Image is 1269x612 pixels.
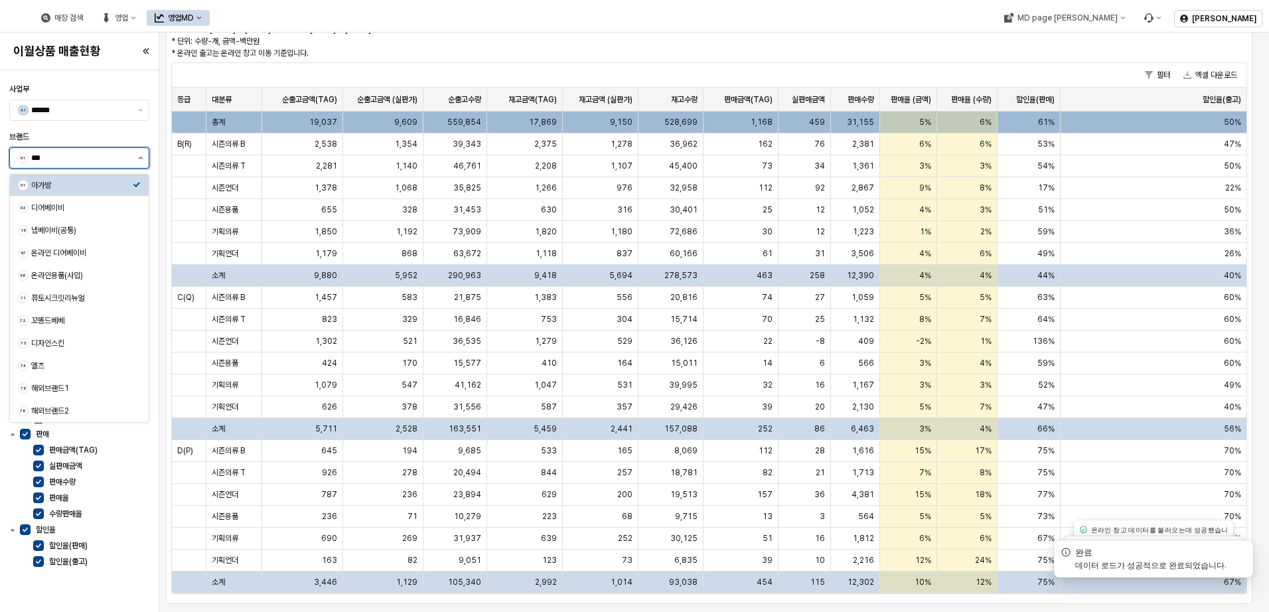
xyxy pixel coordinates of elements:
div: 영업MD [168,13,194,23]
span: 8,069 [674,445,698,456]
p: * 판매 기간: [DATE] ~ [DATE] | 출고 기간: [DATE] ~ [DATE] * 단위: 수량-개, 금액-백만원 * 온라인 출고는 온라인 창고 이동 기준입니다. [171,23,794,59]
span: 3,506 [851,248,874,259]
span: 1% [920,226,931,237]
span: 82 [763,467,773,478]
span: 36,126 [670,336,698,346]
span: 36,962 [670,139,698,149]
span: 1,850 [315,226,337,237]
span: 3% [919,380,931,390]
span: 112 [759,183,773,193]
div: 온라인용품(사입) [31,270,133,281]
span: 1,383 [534,292,557,303]
span: 258 [810,270,825,281]
span: 3% [980,161,992,171]
span: 6,463 [851,423,874,434]
div: 퓨토시크릿리뉴얼 [31,293,133,303]
span: 70% [1224,445,1241,456]
span: -2% [916,336,931,346]
span: 9,418 [534,270,557,281]
div: 온라인 디어베이비 [31,248,133,258]
span: 5% [919,117,931,127]
div: 엘츠 [31,360,133,371]
span: 기획의류 [212,380,238,390]
span: 순출고금액 (실판가) [357,94,417,105]
span: 583 [402,292,417,303]
span: 59% [1037,226,1055,237]
span: 66% [1037,423,1055,434]
span: 837 [617,248,633,259]
span: 1,052 [852,204,874,215]
span: 528,699 [664,117,698,127]
span: 328 [402,204,417,215]
span: 559,854 [447,117,481,127]
span: 92 [815,183,825,193]
span: 75 [19,384,28,393]
span: 총계 [212,117,225,127]
span: 1,354 [395,139,417,149]
span: 46,761 [453,161,481,171]
span: 39 [762,402,773,412]
span: 12,390 [847,270,874,281]
span: 47% [1037,402,1055,412]
span: 5,694 [609,270,633,281]
span: 31,453 [453,204,481,215]
span: A1 [19,106,28,115]
span: 41,162 [455,380,481,390]
span: 7% [919,467,931,478]
span: 35,825 [453,183,481,193]
span: 소계 [212,270,225,281]
h4: 이월상품 매출현황 [13,44,121,58]
span: 1,223 [853,226,874,237]
span: 60% [1224,314,1241,325]
span: 50% [1224,204,1241,215]
span: 1,378 [315,183,337,193]
span: 976 [617,183,633,193]
span: 1,302 [315,336,337,346]
span: 1,179 [315,248,337,259]
span: 판매수량 [848,94,874,105]
span: 63,672 [453,248,481,259]
span: 시즌용품 [212,358,238,368]
span: 4% [919,204,931,215]
div: Menu item 6 [1136,10,1169,26]
span: 17% [975,445,992,456]
span: 521 [403,336,417,346]
span: 112 [759,445,773,456]
span: 판매금액(TAG) [724,94,773,105]
span: 15,011 [671,358,698,368]
span: 655 [321,204,337,215]
span: 3% [980,204,992,215]
span: 시즌언더 [212,336,238,346]
span: 22% [1225,183,1241,193]
span: 19,037 [309,117,337,127]
span: 4% [919,248,931,259]
span: 시즌의류 T [212,314,246,325]
p: [PERSON_NAME] [1192,13,1256,24]
span: 32 [763,380,773,390]
div: 영업MD [147,10,210,26]
span: 12 [816,204,825,215]
span: 20,816 [670,292,698,303]
span: 59% [1037,358,1055,368]
span: 556 [617,292,633,303]
span: 926 [322,467,337,478]
span: 1,180 [611,226,633,237]
span: 2,528 [396,423,417,434]
div: 디자인스킨 [31,338,133,348]
span: 1,616 [852,445,874,456]
span: 기획언더 [212,248,238,259]
span: 2% [980,226,992,237]
span: 290,963 [448,270,481,281]
div: 디어베이비 [31,202,133,213]
span: 36% [1224,226,1241,237]
span: 9,150 [610,117,633,127]
button: 제안 사항 표시 [133,100,149,120]
span: 사업부 [9,84,29,94]
span: 1,079 [315,380,337,390]
span: 45,400 [669,161,698,171]
span: 304 [617,314,633,325]
span: 71 [19,293,28,303]
span: 36,535 [453,336,481,346]
span: 73 [762,161,773,171]
span: 5,711 [315,423,337,434]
